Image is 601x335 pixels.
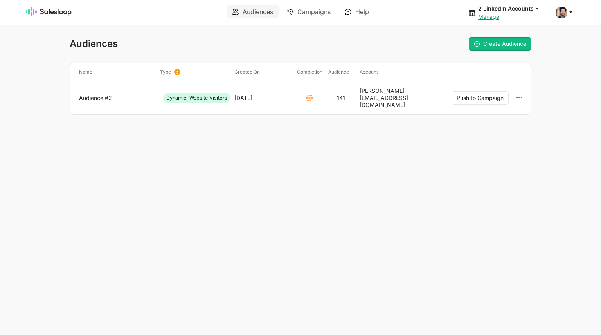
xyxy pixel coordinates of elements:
[294,69,325,75] div: Completion
[160,69,171,75] span: Type
[339,5,374,18] a: Help
[469,37,531,51] a: Create Audience
[281,5,336,18] a: Campaigns
[234,94,252,101] div: [DATE]
[76,69,157,75] div: Name
[483,40,526,47] span: Create Audience
[70,38,118,49] span: Audiences
[478,5,546,12] button: 2 LinkedIn Accounts
[356,69,431,75] div: Account
[79,94,154,101] a: Audience #2
[478,13,499,20] a: Manage
[360,87,428,109] div: [PERSON_NAME][EMAIL_ADDRESS][DOMAIN_NAME]
[452,91,509,105] button: Push to Campaign
[231,69,294,75] div: Created on
[337,94,345,101] div: 141
[325,69,356,75] div: Audience
[227,5,279,18] a: Audiences
[163,93,230,103] span: Dynamic, Website Visitors
[26,7,72,16] img: Salesloop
